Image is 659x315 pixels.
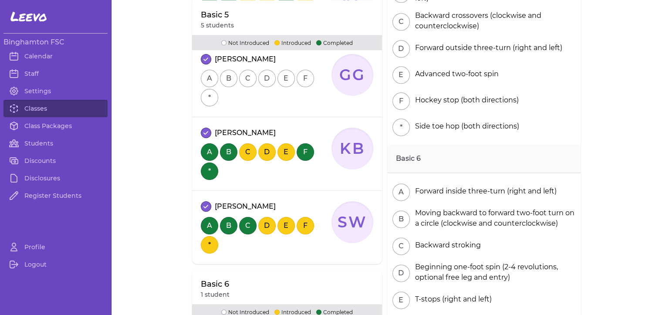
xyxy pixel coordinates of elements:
[3,135,108,152] a: Students
[412,43,562,53] div: Forward outside three-turn (right and left)
[201,201,211,212] button: attendance
[201,21,234,30] p: 5 students
[201,128,211,138] button: attendance
[3,65,108,82] a: Staff
[316,38,353,47] p: Completed
[277,217,295,234] button: E
[297,70,314,87] button: F
[10,9,47,24] span: Leevo
[392,237,410,255] button: C
[337,213,367,231] text: SW
[239,70,257,87] button: C
[201,143,218,161] button: A
[220,70,237,87] button: B
[201,290,230,299] p: 1 student
[277,143,295,161] button: E
[3,152,108,169] a: Discounts
[412,294,492,305] div: T-stops (right and left)
[277,70,295,87] button: E
[392,210,410,228] button: B
[258,70,276,87] button: D
[201,9,234,21] p: Basic 5
[201,217,218,234] button: A
[258,217,276,234] button: D
[412,240,481,251] div: Backward stroking
[392,183,410,201] button: A
[392,264,410,282] button: D
[297,143,314,161] button: F
[412,262,575,283] div: Beginning one-foot spin (2-4 revolutions, optional free leg and entry)
[201,70,218,87] button: A
[215,128,276,138] p: [PERSON_NAME]
[3,169,108,187] a: Disclosures
[392,13,410,30] button: C
[412,208,575,229] div: Moving backward to forward two-foot turn on a circle (clockwise and counterclockwise)
[392,291,410,309] button: E
[215,201,276,212] p: [PERSON_NAME]
[239,217,257,234] button: C
[297,217,314,234] button: F
[220,217,237,234] button: B
[3,238,108,256] a: Profile
[339,66,365,84] text: GG
[392,40,410,58] button: D
[3,82,108,100] a: Settings
[239,143,257,161] button: C
[412,95,519,105] div: Hockey stop (both directions)
[412,10,575,31] div: Backward crossovers (clockwise and counterclockwise)
[412,69,499,79] div: Advanced two-foot spin
[3,117,108,135] a: Class Packages
[392,66,410,84] button: E
[387,145,581,173] h2: Basic 6
[3,47,108,65] a: Calendar
[3,187,108,204] a: Register Students
[201,54,211,64] button: attendance
[3,37,108,47] h3: Binghamton FSC
[340,139,365,158] text: KB
[220,143,237,161] button: B
[392,92,410,110] button: F
[215,54,276,64] p: [PERSON_NAME]
[221,38,269,47] p: Not Introduced
[201,278,230,290] p: Basic 6
[3,256,108,273] a: Logout
[412,121,519,132] div: Side toe hop (both directions)
[3,100,108,117] a: Classes
[258,143,276,161] button: D
[412,186,557,196] div: Forward inside three-turn (right and left)
[274,38,311,47] p: Introduced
